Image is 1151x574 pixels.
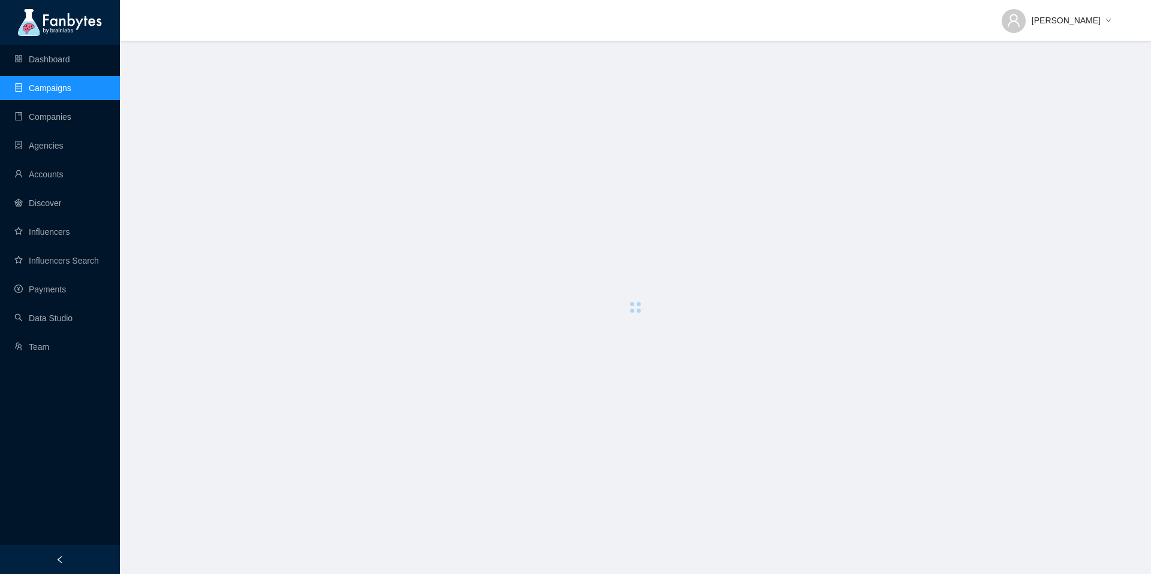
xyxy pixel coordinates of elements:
[14,198,61,208] a: radar-chartDiscover
[1105,17,1111,25] span: down
[56,555,64,564] span: left
[14,313,73,323] a: searchData Studio
[14,83,71,93] a: databaseCampaigns
[14,170,64,179] a: userAccounts
[14,285,66,294] a: pay-circlePayments
[14,256,99,265] a: starInfluencers Search
[14,227,70,237] a: starInfluencers
[14,141,64,150] a: containerAgencies
[14,55,70,64] a: appstoreDashboard
[1032,14,1101,27] span: [PERSON_NAME]
[14,112,71,122] a: bookCompanies
[1007,13,1021,28] span: user
[14,342,49,352] a: usergroup-addTeam
[992,6,1121,25] button: [PERSON_NAME]down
